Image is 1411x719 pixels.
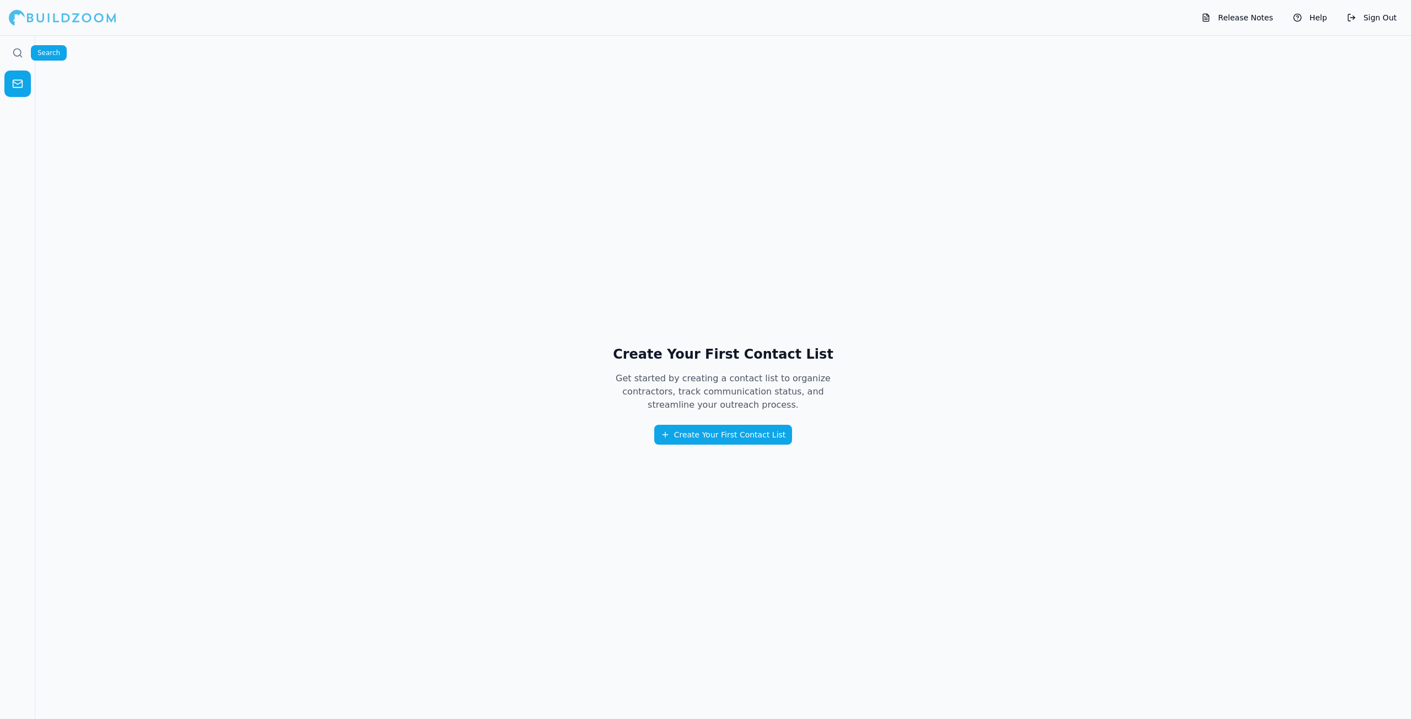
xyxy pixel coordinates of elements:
h1: Create Your First Contact List [600,345,847,363]
button: Help [1288,9,1333,26]
p: Get started by creating a contact list to organize contractors, track communication status, and s... [600,372,847,412]
p: Search [37,48,60,57]
button: Release Notes [1196,9,1279,26]
button: Create Your First Contact List [654,425,793,445]
button: Sign Out [1342,9,1402,26]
